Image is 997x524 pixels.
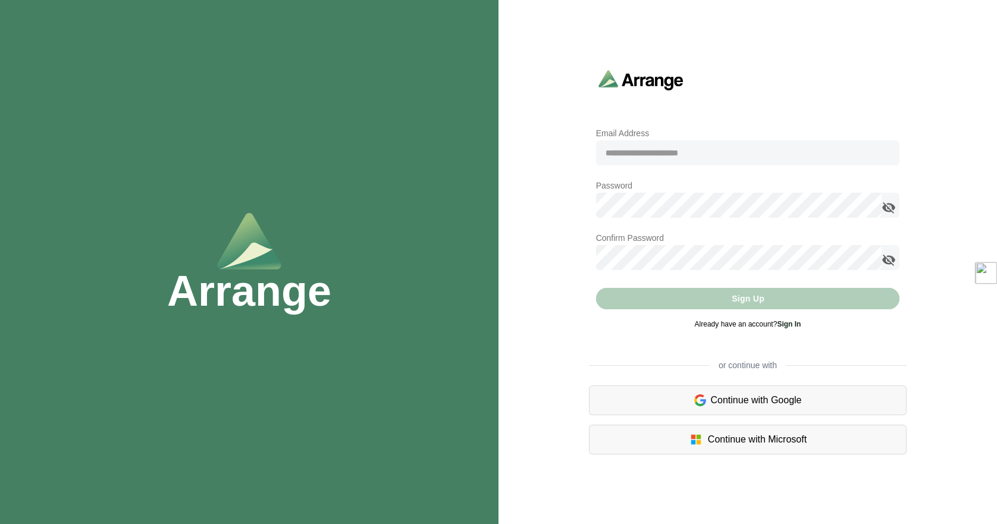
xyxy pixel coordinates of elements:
[882,200,896,215] i: appended action
[598,70,684,90] img: arrangeai-name-small-logo.4d2b8aee.svg
[589,385,907,415] div: Continue with Google
[596,231,900,245] p: Confirm Password
[596,178,900,193] p: Password
[777,320,801,328] a: Sign In
[694,393,706,407] img: google-logo.6d399ca0.svg
[689,432,703,447] img: microsoft-logo.7cf64d5f.svg
[589,425,907,454] div: Continue with Microsoft
[695,320,801,328] span: Already have an account?
[976,262,997,284] img: toggle-logo.svg
[167,269,331,312] h1: Arrange
[882,253,896,267] i: appended action
[709,359,786,371] span: or continue with
[596,126,900,140] p: Email Address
